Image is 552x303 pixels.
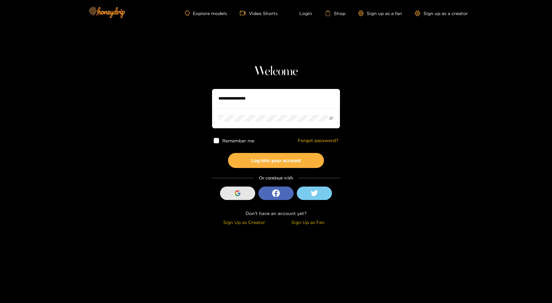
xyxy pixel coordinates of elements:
a: Shop [325,10,345,16]
h1: Welcome [212,64,340,79]
span: video-camera [240,10,249,16]
div: Don't have an account yet? [212,210,340,217]
a: Login [290,10,312,16]
a: Explore models [185,11,227,16]
button: Log into your account [228,153,324,168]
div: Sign Up as Creator [214,219,274,226]
a: Video Shorts [240,10,278,16]
a: Forgot password? [298,138,338,143]
div: Sign Up as Fan [278,219,338,226]
span: eye-invisible [329,116,333,120]
div: Or continue with [212,174,340,182]
span: Remember me [222,138,254,143]
a: Sign up as a fan [358,11,402,16]
a: Sign up as a creator [415,11,468,16]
